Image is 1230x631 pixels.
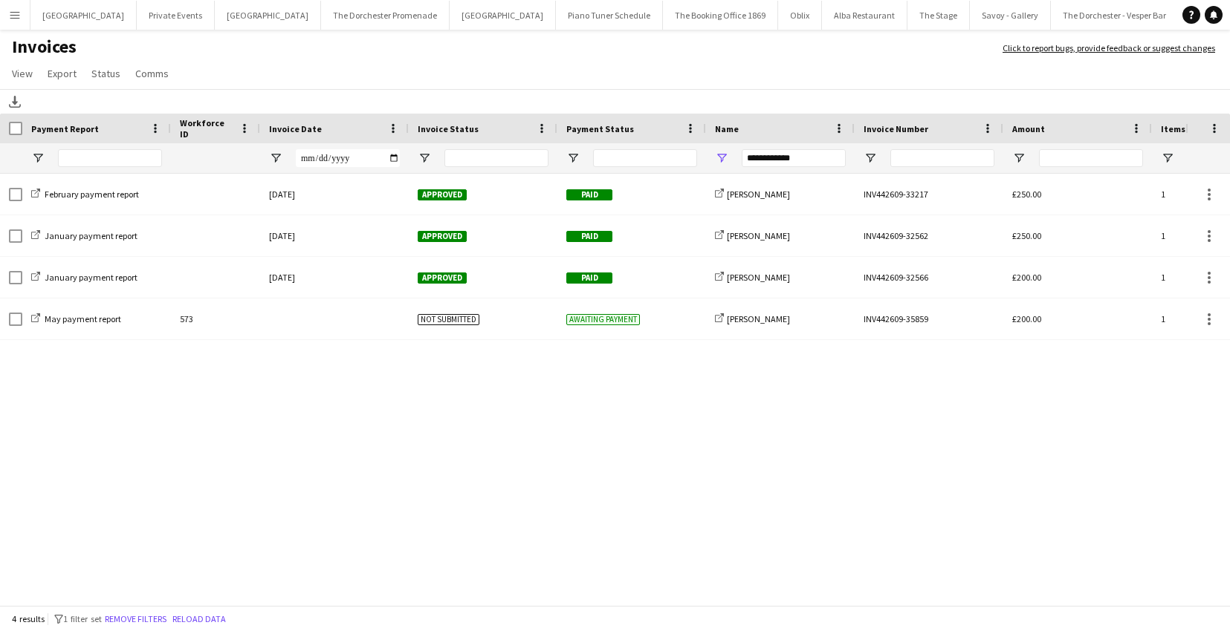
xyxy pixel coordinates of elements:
button: Open Filter Menu [715,151,728,165]
button: Alba Restaurant [822,1,907,30]
button: Open Filter Menu [418,151,431,165]
span: [PERSON_NAME] [727,189,790,200]
div: INV442609-35859 [855,298,1003,339]
span: February payment report [45,189,139,200]
button: [GEOGRAPHIC_DATA] [450,1,556,30]
span: [PERSON_NAME] [727,272,790,283]
button: [GEOGRAPHIC_DATA] [30,1,137,30]
button: The Booking Office 1869 [663,1,778,30]
span: 1 filter set [63,613,102,624]
div: 573 [171,298,260,339]
div: INV442609-33217 [855,174,1003,215]
span: Not submitted [418,314,479,325]
button: Open Filter Menu [566,151,580,165]
a: January payment report [31,272,137,283]
span: Invoice Date [269,123,322,134]
button: Open Filter Menu [1161,151,1174,165]
span: Paid [566,189,612,200]
div: [DATE] [260,257,409,298]
span: £250.00 [1012,230,1041,241]
button: The Stage [907,1,970,30]
button: Open Filter Menu [31,151,45,165]
span: Payment Report [31,123,99,134]
span: Invoice Status [418,123,479,134]
button: The Dorchester - Vesper Bar [1051,1,1179,30]
button: Remove filters [102,611,169,627]
button: Open Filter Menu [269,151,282,165]
input: Invoice Number Filter Input [890,149,994,167]
div: [DATE] [260,215,409,256]
input: Amount Filter Input [1039,149,1143,167]
span: £200.00 [1012,272,1041,283]
span: [PERSON_NAME] [727,313,790,324]
span: Awaiting payment [566,314,640,325]
span: Payment Status [566,123,634,134]
button: Savoy - Gallery [970,1,1051,30]
button: Reload data [169,611,229,627]
button: Oblix [778,1,822,30]
a: Export [42,64,82,83]
span: May payment report [45,313,121,324]
span: Approved [418,189,467,200]
a: February payment report [31,189,139,200]
span: View [12,67,33,80]
span: Invoice Number [864,123,928,134]
span: Comms [135,67,169,80]
span: £250.00 [1012,189,1041,200]
button: The Dorchester Promenade [321,1,450,30]
span: January payment report [45,230,137,241]
a: May payment report [31,313,121,324]
div: INV442609-32562 [855,215,1003,256]
span: Paid [566,231,612,242]
a: January payment report [31,230,137,241]
a: Comms [129,64,175,83]
input: Invoice Status Filter Input [444,149,548,167]
span: Status [91,67,120,80]
app-action-btn: Download [6,93,24,111]
span: Amount [1012,123,1045,134]
span: Paid [566,272,612,284]
button: [GEOGRAPHIC_DATA] [215,1,321,30]
a: Click to report bugs, provide feedback or suggest changes [1003,42,1215,55]
input: Payment Report Filter Input [58,149,162,167]
span: £200.00 [1012,313,1041,324]
div: INV442609-32566 [855,257,1003,298]
button: Open Filter Menu [864,151,877,165]
span: Items [1161,123,1185,134]
div: [DATE] [260,174,409,215]
span: Approved [418,231,467,242]
span: Workforce ID [180,117,233,140]
a: View [6,64,39,83]
button: Private Events [137,1,215,30]
span: Name [715,123,739,134]
button: Open Filter Menu [1012,151,1026,165]
input: Invoice Date Filter Input [296,149,400,167]
span: January payment report [45,272,137,283]
button: Piano Tuner Schedule [556,1,663,30]
span: Approved [418,272,467,284]
input: Name Filter Input [742,149,846,167]
span: Export [48,67,77,80]
a: Status [85,64,126,83]
span: [PERSON_NAME] [727,230,790,241]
